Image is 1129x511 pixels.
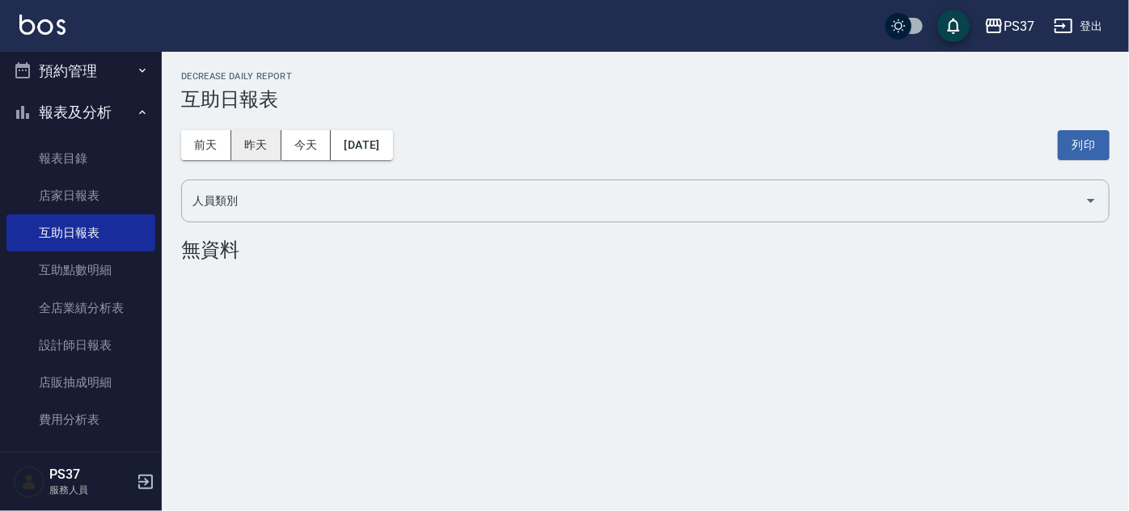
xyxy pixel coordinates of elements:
[181,130,231,160] button: 前天
[19,15,66,35] img: Logo
[6,214,155,251] a: 互助日報表
[1047,11,1110,41] button: 登出
[331,130,392,160] button: [DATE]
[231,130,281,160] button: 昨天
[13,466,45,498] img: Person
[6,140,155,177] a: 報表目錄
[6,91,155,133] button: 報表及分析
[181,239,1110,261] div: 無資料
[6,446,155,488] button: 客戶管理
[6,364,155,401] a: 店販抽成明細
[6,327,155,364] a: 設計師日報表
[188,187,1078,215] input: 人員名稱
[978,10,1041,43] button: PS37
[49,483,132,497] p: 服務人員
[6,50,155,92] button: 預約管理
[1004,16,1034,36] div: PS37
[1058,130,1110,160] button: 列印
[281,130,332,160] button: 今天
[6,251,155,289] a: 互助點數明細
[6,289,155,327] a: 全店業績分析表
[49,467,132,483] h5: PS37
[181,88,1110,111] h3: 互助日報表
[181,71,1110,82] h2: Decrease Daily Report
[937,10,970,42] button: save
[6,177,155,214] a: 店家日報表
[1078,188,1104,213] button: Open
[6,401,155,438] a: 費用分析表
